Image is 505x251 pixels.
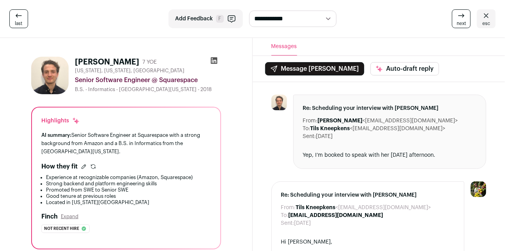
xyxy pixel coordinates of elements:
[318,118,363,124] b: [PERSON_NAME]
[168,9,243,28] button: Add Feedback F
[41,133,71,138] span: AI summary:
[41,117,80,125] div: Highlights
[46,199,211,206] li: Located in [US_STATE][GEOGRAPHIC_DATA]
[46,181,211,187] li: Strong backend and platform engineering skills
[303,133,316,140] dt: Sent:
[281,219,294,227] dt: Sent:
[482,20,490,27] span: esc
[289,213,383,218] b: [EMAIL_ADDRESS][DOMAIN_NAME]
[452,9,471,28] a: next
[296,205,336,210] b: Tils Kneepkens
[61,213,78,220] button: Expand
[271,38,297,56] button: Messages
[75,86,221,93] div: B.S. - Informatics - [GEOGRAPHIC_DATA][US_STATE] - 2018
[281,238,455,246] div: Hi [PERSON_NAME],
[271,95,287,110] img: 1de9d231f17102a0298d14ff89c26d02c4c6be6be70bb6eccfb56a7f03575fd5
[316,133,333,140] dd: [DATE]
[41,131,211,156] div: Senior Software Engineer at Squarespace with a strong background from Amazon and a B.S. in Inform...
[471,181,486,197] img: 6689865-medium_jpg
[281,204,296,212] dt: From:
[75,68,184,74] span: [US_STATE], [US_STATE], [GEOGRAPHIC_DATA]
[294,219,311,227] dd: [DATE]
[457,20,466,27] span: next
[303,104,477,112] span: Re: Scheduling your interview with [PERSON_NAME]
[216,15,224,23] span: F
[9,9,28,28] a: last
[296,204,431,212] dd: <[EMAIL_ADDRESS][DOMAIN_NAME]>
[46,174,211,181] li: Experience at recognizable companies (Amazon, Squarespace)
[41,162,78,171] h2: How they fit
[75,57,139,68] h1: [PERSON_NAME]
[303,117,318,125] dt: From:
[303,125,310,133] dt: To:
[303,151,477,159] div: Yep, I’m booked to speak with her [DATE] afternoon.
[175,15,213,23] span: Add Feedback
[46,193,211,199] li: Good tenure at previous roles
[75,75,221,85] div: Senior Software Engineer @ Squarespace
[477,9,496,28] a: esc
[281,212,289,219] dt: To:
[142,58,157,66] div: 7 YOE
[41,212,58,221] h2: Finch
[44,225,79,233] span: Not recent hire
[15,20,23,27] span: last
[310,125,446,133] dd: <[EMAIL_ADDRESS][DOMAIN_NAME]>
[281,191,455,199] span: Re: Scheduling your interview with [PERSON_NAME]
[31,57,69,94] img: 1de9d231f17102a0298d14ff89c26d02c4c6be6be70bb6eccfb56a7f03575fd5
[318,117,458,125] dd: <[EMAIL_ADDRESS][DOMAIN_NAME]>
[310,126,350,131] b: Tils Kneepkens
[46,187,211,193] li: Promoted from SWE to Senior SWE
[370,62,439,75] button: Auto-draft reply
[265,62,364,75] button: Message [PERSON_NAME]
